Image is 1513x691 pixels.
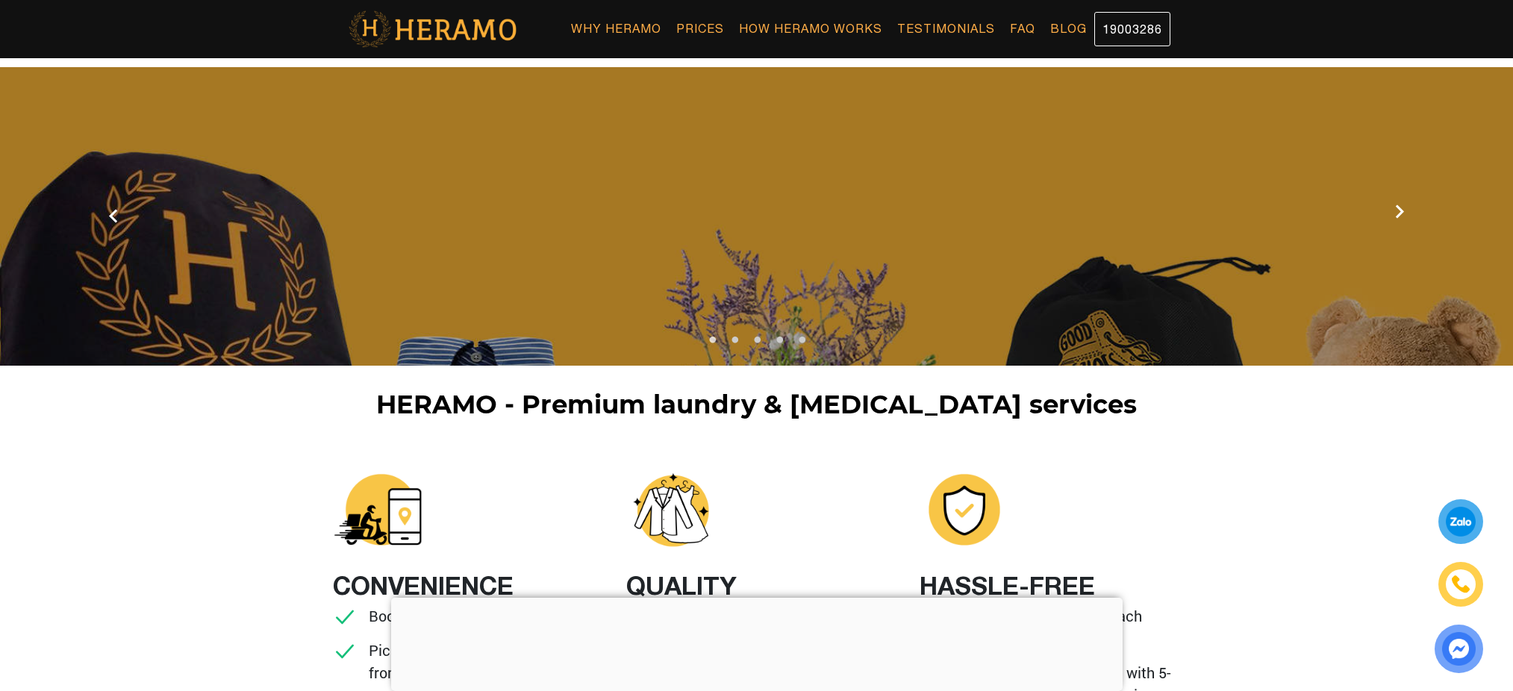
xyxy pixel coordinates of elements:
[626,465,716,554] img: heramo-giat-hap-giat-kho-chat-luong
[705,336,720,351] button: 1
[1043,12,1094,45] a: Blog
[920,566,1095,604] div: HASSLE-FREE
[333,465,422,554] img: heramo-giat-hap-giat-kho-tien-loi
[626,566,737,604] div: QUALITY
[1002,12,1043,45] a: FAQ
[333,566,514,604] div: CONVENIENCE
[749,336,764,351] button: 3
[669,12,731,45] a: Prices
[343,10,522,49] img: logo-with-text.png
[391,598,1123,687] iframe: Advertisement
[333,604,357,628] img: checked.svg
[1440,563,1481,604] a: phone-icon
[920,465,1009,554] img: heramo-giat-hap-giat-kho-an-tam
[731,12,890,45] a: How Heramo Works
[333,639,357,663] img: checked.svg
[1451,575,1471,594] img: phone-icon
[1094,12,1170,46] a: 19003286
[890,12,1002,45] a: Testimonials
[369,604,582,627] p: Book instantly, at your fingertips
[340,390,1173,420] h1: HERAMO - Premium laundry & [MEDICAL_DATA] services
[772,336,787,351] button: 4
[369,639,594,684] p: Pickup & deliver at your doorstep from 09:00 to 21:00
[794,336,809,351] button: 5
[564,12,669,45] a: Why Heramo
[727,336,742,351] button: 2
